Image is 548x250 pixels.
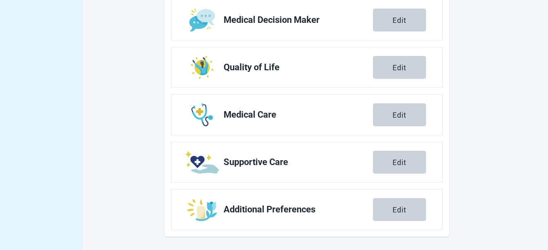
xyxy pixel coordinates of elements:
[224,110,373,120] span: Medical Care
[393,63,406,71] div: Edit
[171,142,442,182] a: Edit Supportive Care section
[373,56,426,79] button: Edit
[393,158,406,166] div: Edit
[393,16,406,24] div: Edit
[224,205,373,214] span: Additional Preferences
[393,205,406,214] div: Edit
[171,47,442,87] a: Edit Quality of Life section
[373,103,426,126] button: Edit
[373,198,426,221] button: Edit
[171,190,442,230] a: Edit Additional Preferences section
[224,62,373,72] span: Quality of Life
[224,157,373,167] span: Supportive Care
[171,95,442,135] a: Edit Medical Care section
[224,15,373,25] span: Medical Decision Maker
[373,151,426,174] button: Edit
[373,9,426,31] button: Edit
[393,111,406,119] div: Edit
